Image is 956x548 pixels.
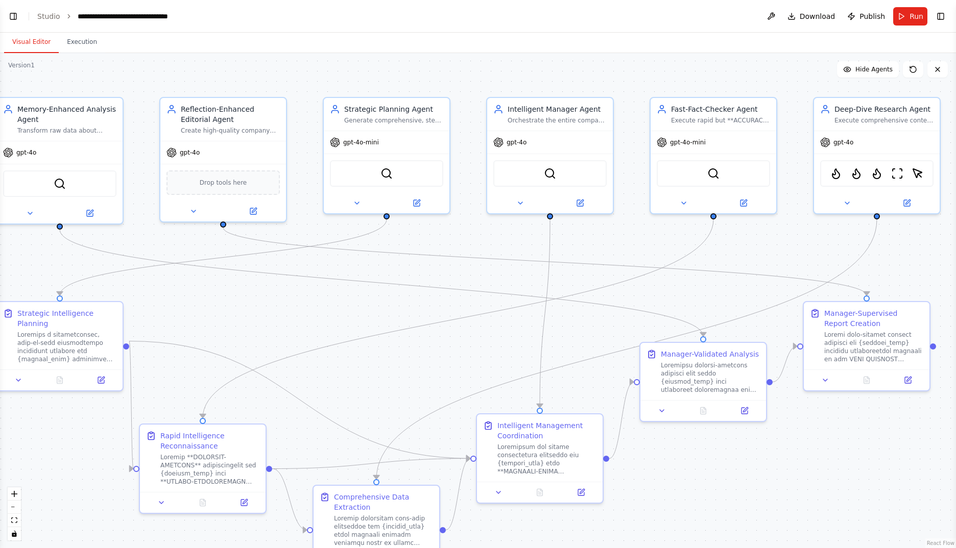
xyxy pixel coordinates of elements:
[650,97,777,214] div: Fast-Fact-Checker AgentExecute rapid but **ACCURACY-CRITICAL** reconnaissance for {company_name} ...
[344,116,443,124] div: Generate comprehensive, step-by-step intelligence collection strategies for {company_name} by ana...
[834,104,934,114] div: Deep-Dive Research Agent
[661,361,760,394] div: Loremipsu dolorsi-ametcons adipisci elit seddo {eiusmod_temp} inci utlaboreet doloremagnaa enim a...
[497,420,596,441] div: Intelligent Management Coordination
[639,342,767,422] div: Manager-Validated AnalysisLoremipsu dolorsi-ametcons adipisci elit seddo {eiusmod_temp} inci utla...
[878,197,936,209] button: Open in side panel
[55,230,708,336] g: Edge from b8ab08a6-1287-4fb0-8f0e-54e780573fb4 to 5101fa05-13b4-44a4-9d4c-eb2f20025685
[17,331,116,363] div: Loremips d sitametconsec, adip-el-sedd eiusmodtempo incididunt utlabore etd {magnaal_enim} admini...
[8,514,21,527] button: fit view
[334,514,433,547] div: Loremip dolorsitam cons-adip elitseddoe tem {incidid_utla} etdol magnaali enimadm veniamqu nostr ...
[8,487,21,501] button: zoom in
[55,219,392,295] g: Edge from 5be29552-867d-4436-80ac-dbbb7848ff55 to 86b6d129-3e64-4918-9a71-8291cf4f4c69
[845,374,889,386] button: No output available
[824,331,923,363] div: Loremi dolo-sitamet consect adipisci eli {seddoei_temp} incididu utlaboreetdol magnaali en adm VE...
[272,464,307,535] g: Edge from 27718117-8d73-4391-988e-e34002df9b41 to ea8207b2-f774-4a10-92ad-2e373f972556
[17,127,116,135] div: Transform raw data about {company_name} into structured intelligence using memory-driven pattern ...
[334,492,433,512] div: Comprehensive Data Extraction
[834,116,934,124] div: Execute comprehensive content extraction and analysis for {company_name} using advanced scraping ...
[37,11,189,21] nav: breadcrumb
[890,374,925,386] button: Open in side panel
[682,405,725,417] button: No output available
[783,7,840,26] button: Download
[8,527,21,540] button: toggle interactivity
[859,11,885,21] span: Publish
[37,12,60,20] a: Studio
[813,97,941,214] div: Deep-Dive Research AgentExecute comprehensive content extraction and analysis for {company_name} ...
[830,167,842,180] img: FirecrawlSearchTool
[508,104,607,114] div: Intelligent Manager Agent
[160,453,259,486] div: Loremip **DOLORSIT-AMETCONS** adipiscingelit sed {doeiusm_temp} inci **UTLABO-ETDOLOREMAGN ALIQUA...
[934,9,948,23] button: Show right sidebar
[551,197,609,209] button: Open in side panel
[855,65,893,73] span: Hide Agents
[181,127,280,135] div: Create high-quality company profiles for {company_name} using the Reflection pattern to iterative...
[17,104,116,124] div: Memory-Enhanced Analysis Agent
[727,405,762,417] button: Open in side panel
[139,424,267,514] div: Rapid Intelligence ReconnaissanceLoremip **DOLORSIT-AMETCONS** adipiscingelit sed {doeiusm_temp} ...
[16,148,36,157] span: gpt-4o
[837,61,899,78] button: Hide Agents
[129,336,470,464] g: Edge from 86b6d129-3e64-4918-9a71-8291cf4f4c69 to d78c7dc3-1bfc-4894-a765-2416f38eaa1d
[497,443,596,476] div: Loremipsum dol sitame consectetura elitseddo eiu {tempori_utla} etdo **MAGNAALI-ENIMA MINIMVENIAM...
[380,167,393,180] img: SerperDevTool
[38,374,82,386] button: No output available
[218,228,872,295] g: Edge from 13f2ebf7-e368-44f0-8a75-470c61d7fdfb to a218eb46-dd75-4871-890e-864a0f5d2cd0
[707,167,720,180] img: SerperDevTool
[371,219,882,479] g: Edge from 677fdec3-008e-4761-87d5-026fb99289e7 to ea8207b2-f774-4a10-92ad-2e373f972556
[344,104,443,114] div: Strategic Planning Agent
[181,496,225,509] button: No output available
[123,336,139,474] g: Edge from 86b6d129-3e64-4918-9a71-8291cf4f4c69 to 27718117-8d73-4391-988e-e34002df9b41
[544,167,556,180] img: SerperDevTool
[843,7,889,26] button: Publish
[486,97,614,214] div: Intelligent Manager AgentOrchestrate the entire company intelligence process for {company_name} b...
[871,167,883,180] img: FirecrawlCrawlWebsiteTool
[893,7,927,26] button: Run
[535,219,555,408] g: Edge from 8cec02bb-e36b-408b-8bbf-a26023303cd2 to d78c7dc3-1bfc-4894-a765-2416f38eaa1d
[803,301,930,391] div: Manager-Supervised Report CreationLoremi dolo-sitamet consect adipisci eli {seddoei_temp} incidid...
[181,104,280,124] div: Reflection-Enhanced Editorial Agent
[8,501,21,514] button: zoom out
[446,454,470,535] g: Edge from ea8207b2-f774-4a10-92ad-2e373f972556 to d78c7dc3-1bfc-4894-a765-2416f38eaa1d
[670,138,706,146] span: gpt-4o-mini
[518,486,562,499] button: No output available
[59,32,105,53] button: Execution
[773,341,797,387] g: Edge from 5101fa05-13b4-44a4-9d4c-eb2f20025685 to a218eb46-dd75-4871-890e-864a0f5d2cd0
[671,104,770,114] div: Fast-Fact-Checker Agent
[343,138,379,146] span: gpt-4o-mini
[224,205,282,217] button: Open in side panel
[61,207,118,219] button: Open in side panel
[83,374,118,386] button: Open in side panel
[910,11,923,21] span: Run
[671,116,770,124] div: Execute rapid but **ACCURACY-CRITICAL** reconnaissance for {company_name} with **TRIPLE-VERIFICAT...
[159,97,287,222] div: Reflection-Enhanced Editorial AgentCreate high-quality company profiles for {company_name} using ...
[6,9,20,23] button: Show left sidebar
[833,138,853,146] span: gpt-4o
[160,431,259,451] div: Rapid Intelligence Reconnaissance
[912,167,924,180] img: ScrapeElementFromWebsiteTool
[388,197,445,209] button: Open in side panel
[476,413,604,504] div: Intelligent Management CoordinationLoremipsum dol sitame consectetura elitseddo eiu {tempori_utla...
[927,540,954,546] a: React Flow attribution
[563,486,599,499] button: Open in side panel
[180,148,200,157] span: gpt-4o
[661,349,759,359] div: Manager-Validated Analysis
[714,197,772,209] button: Open in side panel
[850,167,863,180] img: FirecrawlScrapeWebsiteTool
[198,219,719,418] g: Edge from cc0c02fd-04d1-4828-ba50-421f5d22c149 to 27718117-8d73-4391-988e-e34002df9b41
[200,178,247,188] span: Drop tools here
[4,32,59,53] button: Visual Editor
[8,61,35,69] div: Version 1
[507,138,527,146] span: gpt-4o
[891,167,903,180] img: ScrapeWebsiteTool
[272,454,470,474] g: Edge from 27718117-8d73-4391-988e-e34002df9b41 to d78c7dc3-1bfc-4894-a765-2416f38eaa1d
[323,97,450,214] div: Strategic Planning AgentGenerate comprehensive, step-by-step intelligence collection strategies f...
[17,308,116,329] div: Strategic Intelligence Planning
[8,487,21,540] div: React Flow controls
[824,308,923,329] div: Manager-Supervised Report Creation
[800,11,835,21] span: Download
[54,178,66,190] img: SerperDevTool
[226,496,261,509] button: Open in side panel
[508,116,607,124] div: Orchestrate the entire company intelligence process for {company_name} by dynamically coordinatin...
[609,377,634,464] g: Edge from d78c7dc3-1bfc-4894-a765-2416f38eaa1d to 5101fa05-13b4-44a4-9d4c-eb2f20025685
